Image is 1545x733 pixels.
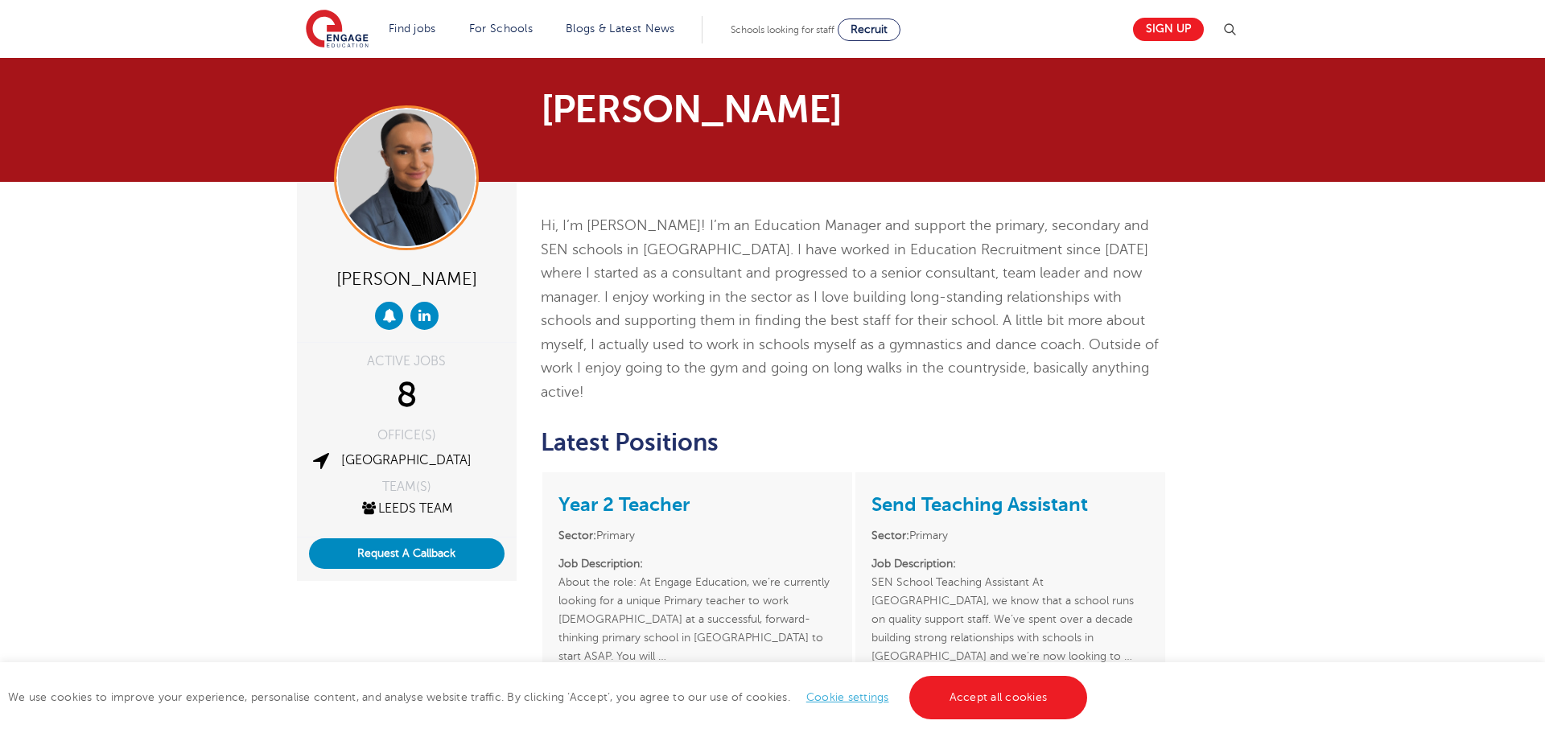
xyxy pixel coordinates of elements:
a: Sign up [1133,18,1204,41]
p: About the role: At Engage Education, we’re currently looking for a unique Primary teacher to work... [558,554,836,647]
a: Blogs & Latest News [566,23,675,35]
li: Primary [871,526,1149,545]
a: Cookie settings [806,691,889,703]
a: Leeds Team [360,501,453,516]
div: TEAM(S) [309,480,505,493]
div: [PERSON_NAME] [309,262,505,294]
a: For Schools [469,23,533,35]
div: 8 [309,376,505,416]
span: Recruit [851,23,888,35]
strong: Sector: [871,529,909,542]
a: Year 2 Teacher [558,493,690,516]
div: OFFICE(S) [309,429,505,442]
span: We use cookies to improve your experience, personalise content, and analyse website traffic. By c... [8,691,1091,703]
span: Schools looking for staff [731,24,834,35]
img: Engage Education [306,10,369,50]
p: SEN School Teaching Assistant At [GEOGRAPHIC_DATA], we know that a school runs on quality support... [871,554,1149,647]
a: Find jobs [389,23,436,35]
strong: Sector: [558,529,596,542]
strong: Job Description: [871,558,956,570]
button: Request A Callback [309,538,505,569]
strong: Job Description: [558,558,643,570]
a: [GEOGRAPHIC_DATA] [341,453,472,467]
a: Accept all cookies [909,676,1088,719]
h1: [PERSON_NAME] [541,90,923,129]
div: ACTIVE JOBS [309,355,505,368]
a: Send Teaching Assistant [871,493,1088,516]
p: Hi, I’m [PERSON_NAME]! I’m an Education Manager and support the primary, secondary and SEN school... [541,214,1168,405]
a: Recruit [838,19,900,41]
h2: Latest Positions [541,429,1168,456]
li: Primary [558,526,836,545]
